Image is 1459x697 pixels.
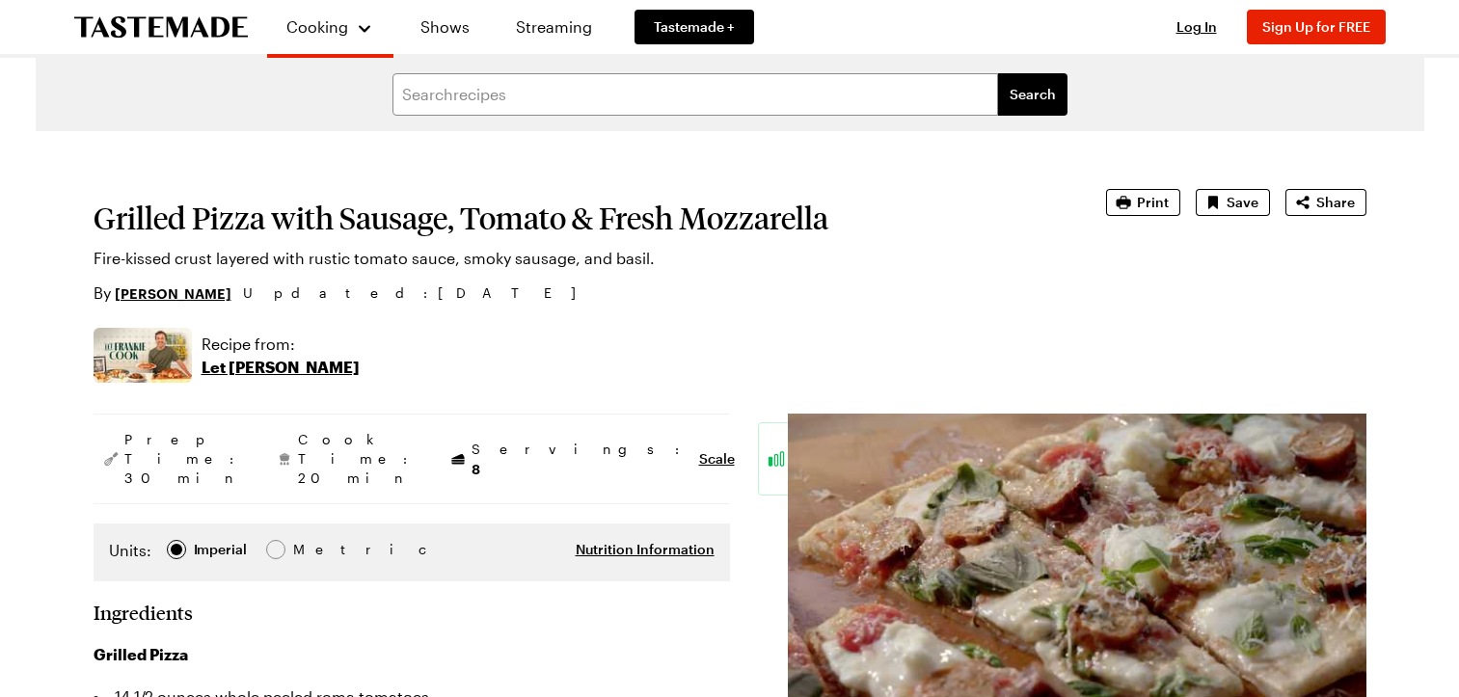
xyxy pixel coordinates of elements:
[1196,189,1270,216] button: Save recipe
[1227,193,1258,212] span: Save
[1137,193,1169,212] span: Print
[202,333,360,356] p: Recipe from:
[1106,189,1180,216] button: Print
[74,16,248,39] a: To Tastemade Home Page
[298,430,418,488] span: Cook Time: 20 min
[472,440,689,479] span: Servings:
[1176,18,1217,35] span: Log In
[286,17,348,36] span: Cooking
[635,10,754,44] a: Tastemade +
[1285,189,1366,216] button: Share
[1262,18,1370,35] span: Sign Up for FREE
[286,8,374,46] button: Cooking
[94,281,231,305] p: By
[1247,10,1386,44] button: Sign Up for FREE
[94,601,193,624] h2: Ingredients
[293,539,336,560] span: Metric
[1316,193,1355,212] span: Share
[94,643,730,666] h3: Grilled Pizza
[115,282,231,304] a: [PERSON_NAME]
[654,17,735,37] span: Tastemade +
[124,430,244,488] span: Prep Time: 30 min
[94,328,192,383] img: Show where recipe is used
[202,356,360,379] p: Let [PERSON_NAME]
[699,449,735,469] button: Scale
[576,540,715,559] button: Nutrition Information
[1158,17,1235,37] button: Log In
[109,539,151,562] label: Units:
[109,539,334,566] div: Imperial Metric
[94,201,1052,235] h1: Grilled Pizza with Sausage, Tomato & Fresh Mozzarella
[194,539,247,560] div: Imperial
[1010,85,1056,104] span: Search
[94,247,1052,270] p: Fire-kissed crust layered with rustic tomato sauce, smoky sausage, and basil.
[293,539,334,560] div: Metric
[472,459,480,477] span: 8
[998,73,1067,116] button: filters
[194,539,249,560] span: Imperial
[243,282,595,304] span: Updated : [DATE]
[202,333,360,379] a: Recipe from:Let [PERSON_NAME]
